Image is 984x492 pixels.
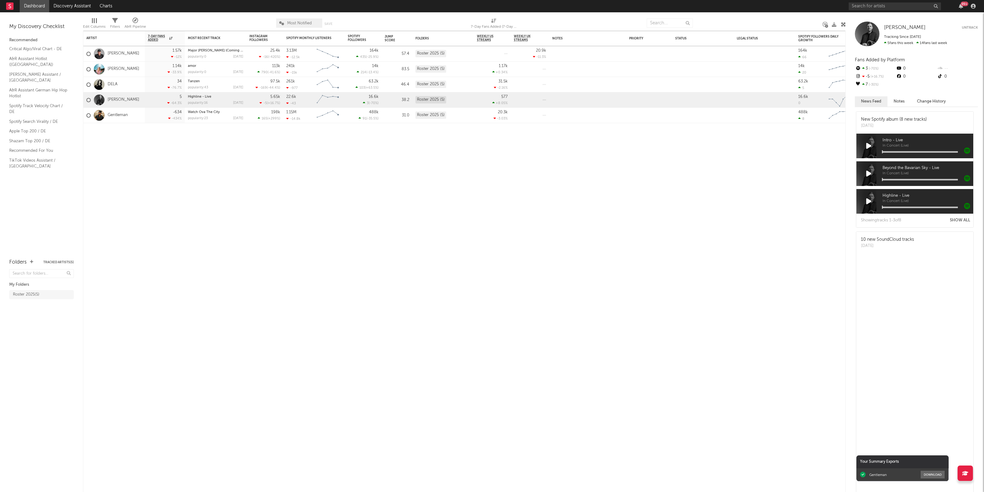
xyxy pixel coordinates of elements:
[286,101,296,105] div: -43
[360,55,366,59] span: 435
[9,23,74,30] div: My Discovery Checklist
[357,70,379,74] div: ( )
[798,95,808,99] div: 16.6k
[180,95,182,99] div: 5
[826,46,854,62] svg: Chart title
[367,55,378,59] span: -25.9 %
[868,67,879,71] span: -70 %
[110,23,120,30] div: Filters
[499,64,508,68] div: 1.17k
[268,71,279,74] span: -41.6 %
[498,79,508,83] div: 31.5k
[385,35,400,42] div: Jump Score
[385,50,409,58] div: 57.4
[477,34,498,42] span: Weekly US Streams
[272,64,280,68] div: 113k
[826,77,854,92] svg: Chart title
[883,164,973,172] span: Beyond the Bavarian Sky - Live
[9,46,68,52] a: Critical Algo/Viral Chart - DE
[125,15,146,33] div: A&R Pipeline
[369,95,379,99] div: 16.6k
[826,62,854,77] svg: Chart title
[168,116,182,120] div: -434 %
[188,86,208,89] div: popularity: 43
[188,71,206,74] div: popularity: 0
[171,55,182,59] div: -12 %
[9,55,68,68] a: A&R Assistant Hotlist ([GEOGRAPHIC_DATA])
[263,55,268,59] span: -16
[287,21,312,25] span: Most Notified
[256,86,280,90] div: ( )
[798,49,807,53] div: 164k
[471,15,517,33] div: 7-Day Fans Added (7-Day Fans Added)
[887,96,911,107] button: Notes
[148,34,168,42] span: 7-Day Fans Added
[188,95,243,99] div: Highline - Live
[855,96,887,107] button: News Feed
[369,110,379,114] div: 488k
[861,116,927,123] div: New Spotify album (8 new tracks)
[961,2,968,6] div: 99 +
[188,80,243,83] div: Tanzen
[257,70,280,74] div: ( )
[177,79,182,83] div: 34
[355,86,379,90] div: ( )
[13,291,39,298] div: Roster 2025 ( 5 )
[125,23,146,30] div: A&R Pipeline
[369,79,379,83] div: 63.2k
[855,65,896,73] div: 3
[798,35,844,42] div: Spotify Followers Daily Growth
[870,75,884,79] span: +16.7 %
[9,128,68,135] a: Apple Top 200 / DE
[492,70,508,74] div: +0.34 %
[188,111,243,114] div: Watch Ova The City
[268,117,279,120] span: +299 %
[366,86,378,90] span: +63.5 %
[372,64,379,68] div: 14k
[168,86,182,90] div: -76.7 %
[861,243,914,249] div: [DATE]
[883,144,973,148] span: In Concert (Live)
[249,34,271,42] div: Instagram Followers
[188,111,220,114] a: Watch Ova The City
[9,118,68,125] a: Spotify Search Virality / DE
[286,49,297,53] div: 3.13M
[261,71,268,74] span: 790
[286,55,300,59] div: -12.5k
[533,55,546,59] div: -11.3 %
[849,2,941,10] input: Search for artists
[9,269,74,278] input: Search for folders...
[856,455,949,468] div: Your Summary Exports
[855,58,905,62] span: Fans Added by Platform
[270,49,280,53] div: 25.4k
[188,64,243,68] div: amor
[855,81,896,89] div: 7
[314,108,342,123] svg: Chart title
[188,80,200,83] a: Tanzen
[498,110,508,114] div: 20.3k
[385,96,409,104] div: 38.2
[9,138,68,144] a: Shazam Top 200 / DE
[798,117,804,121] div: 8
[363,101,379,105] div: ( )
[188,64,196,68] a: amor
[348,34,369,42] div: Spotify Followers
[9,37,74,44] div: Recommended
[855,73,896,81] div: -5
[962,25,978,31] button: Untrack
[675,37,715,40] div: Status
[883,172,973,175] span: In Concert (Live)
[286,79,295,83] div: 261k
[896,73,937,81] div: 0
[798,110,808,114] div: 488k
[896,65,937,73] div: 0
[260,101,280,105] div: ( )
[826,108,854,123] svg: Chart title
[494,86,508,90] div: -2.16 %
[260,86,267,90] span: -169
[110,15,120,33] div: Filters
[647,18,693,28] input: Search...
[108,82,117,87] a: DELA
[9,71,68,84] a: [PERSON_NAME] Assistant / [GEOGRAPHIC_DATA]
[9,157,68,170] a: TikTok Videos Assistant / [GEOGRAPHIC_DATA]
